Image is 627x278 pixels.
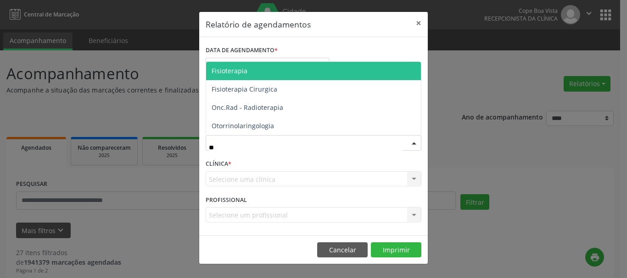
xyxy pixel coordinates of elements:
[206,44,278,58] label: DATA DE AGENDAMENTO
[212,85,277,93] span: Fisioterapia Cirurgica
[409,12,428,34] button: Close
[317,242,368,258] button: Cancelar
[212,103,283,112] span: Onc.Rad - Radioterapia
[212,121,274,130] span: Otorrinolaringologia
[206,193,247,207] label: PROFISSIONAL
[371,242,421,258] button: Imprimir
[212,66,247,75] span: Fisioterapia
[206,18,311,30] h5: Relatório de agendamentos
[206,157,231,171] label: CLÍNICA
